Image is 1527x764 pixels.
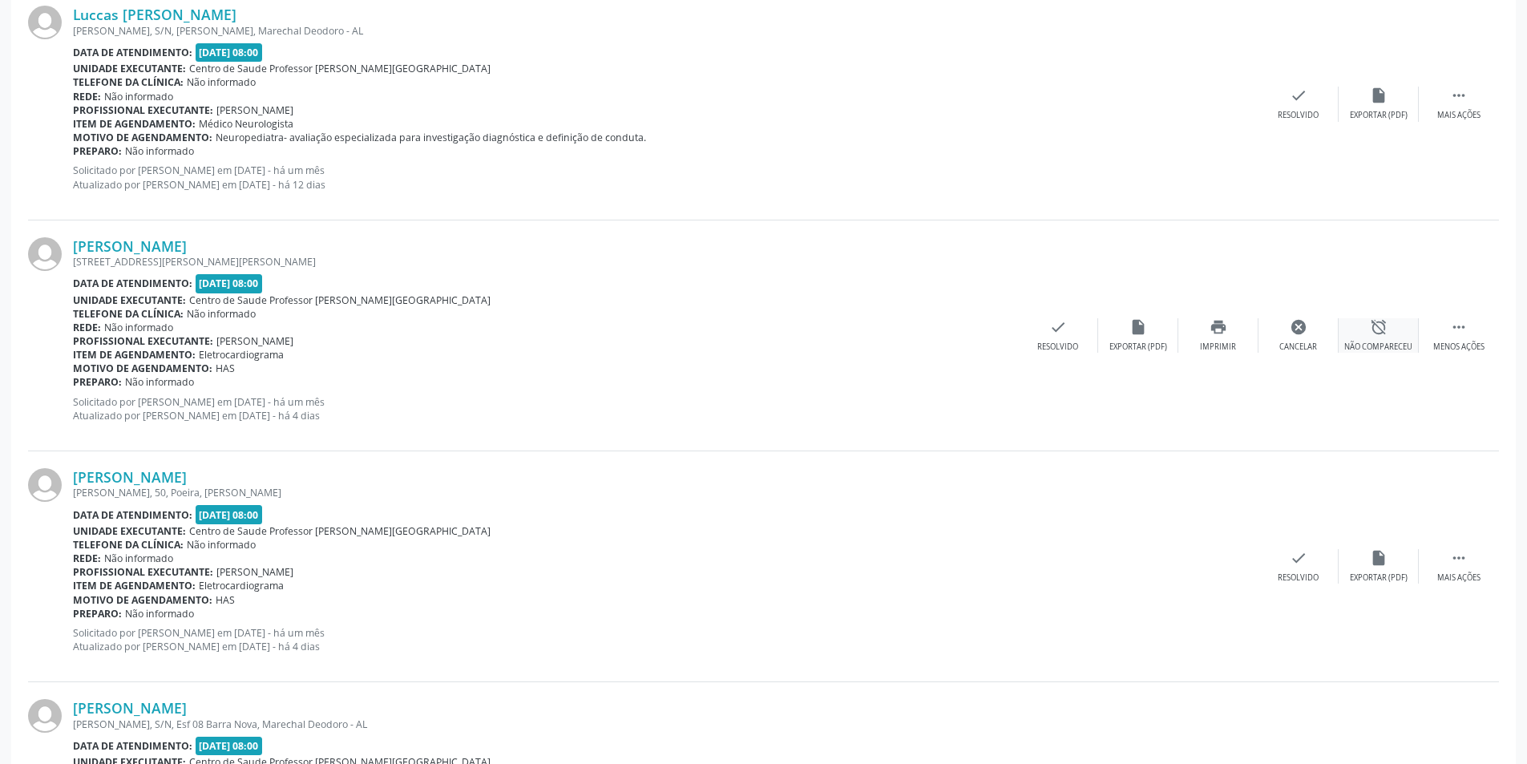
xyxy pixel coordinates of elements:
b: Data de atendimento: [73,739,192,753]
b: Data de atendimento: [73,46,192,59]
span: Não informado [187,307,256,321]
i: check [1290,87,1307,104]
b: Profissional executante: [73,565,213,579]
i: insert_drive_file [1370,549,1388,567]
span: Eletrocardiograma [199,579,284,592]
div: [PERSON_NAME], S/N, Esf 08 Barra Nova, Marechal Deodoro - AL [73,718,1258,731]
i: check [1049,318,1067,336]
span: Centro de Saude Professor [PERSON_NAME][GEOGRAPHIC_DATA] [189,293,491,307]
b: Rede: [73,552,101,565]
i:  [1450,318,1468,336]
div: Mais ações [1437,110,1481,121]
div: Menos ações [1433,342,1485,353]
b: Telefone da clínica: [73,307,184,321]
span: Centro de Saude Professor [PERSON_NAME][GEOGRAPHIC_DATA] [189,524,491,538]
b: Item de agendamento: [73,348,196,362]
div: [PERSON_NAME], 50, Poeira, [PERSON_NAME] [73,486,1258,499]
b: Unidade executante: [73,293,186,307]
b: Item de agendamento: [73,579,196,592]
div: Exportar (PDF) [1350,572,1408,584]
span: [DATE] 08:00 [196,274,263,293]
span: Não informado [125,607,194,620]
span: Não informado [187,538,256,552]
span: Eletrocardiograma [199,348,284,362]
div: Imprimir [1200,342,1236,353]
i: insert_drive_file [1370,87,1388,104]
div: [STREET_ADDRESS][PERSON_NAME][PERSON_NAME] [73,255,1018,269]
div: [PERSON_NAME], S/N, [PERSON_NAME], Marechal Deodoro - AL [73,24,1258,38]
div: Não compareceu [1344,342,1412,353]
b: Motivo de agendamento: [73,362,212,375]
span: Neuropediatra- avaliação especializada para investigação diagnóstica e definição de conduta. [216,131,646,144]
b: Motivo de agendamento: [73,131,212,144]
b: Unidade executante: [73,62,186,75]
b: Profissional executante: [73,334,213,348]
b: Profissional executante: [73,103,213,117]
i: insert_drive_file [1129,318,1147,336]
span: Não informado [104,321,173,334]
span: Não informado [125,375,194,389]
b: Preparo: [73,607,122,620]
i: cancel [1290,318,1307,336]
div: Exportar (PDF) [1109,342,1167,353]
span: Não informado [187,75,256,89]
span: HAS [216,593,235,607]
b: Data de atendimento: [73,508,192,522]
img: img [28,468,62,502]
img: img [28,6,62,39]
img: img [28,699,62,733]
b: Item de agendamento: [73,117,196,131]
b: Data de atendimento: [73,277,192,290]
b: Rede: [73,90,101,103]
span: [PERSON_NAME] [216,103,293,117]
img: img [28,237,62,271]
span: [PERSON_NAME] [216,334,293,348]
b: Motivo de agendamento: [73,593,212,607]
span: [DATE] 08:00 [196,737,263,755]
a: Luccas [PERSON_NAME] [73,6,236,23]
b: Rede: [73,321,101,334]
div: Exportar (PDF) [1350,110,1408,121]
b: Unidade executante: [73,524,186,538]
a: [PERSON_NAME] [73,699,187,717]
p: Solicitado por [PERSON_NAME] em [DATE] - há um mês Atualizado por [PERSON_NAME] em [DATE] - há 4 ... [73,395,1018,422]
a: [PERSON_NAME] [73,468,187,486]
i: check [1290,549,1307,567]
i: alarm_off [1370,318,1388,336]
b: Preparo: [73,144,122,158]
i: print [1210,318,1227,336]
div: Mais ações [1437,572,1481,584]
span: [PERSON_NAME] [216,565,293,579]
b: Telefone da clínica: [73,538,184,552]
div: Resolvido [1278,110,1319,121]
div: Cancelar [1279,342,1317,353]
span: [DATE] 08:00 [196,505,263,523]
b: Preparo: [73,375,122,389]
span: [DATE] 08:00 [196,43,263,62]
span: Centro de Saude Professor [PERSON_NAME][GEOGRAPHIC_DATA] [189,62,491,75]
i:  [1450,87,1468,104]
i:  [1450,549,1468,567]
p: Solicitado por [PERSON_NAME] em [DATE] - há um mês Atualizado por [PERSON_NAME] em [DATE] - há 4 ... [73,626,1258,653]
b: Telefone da clínica: [73,75,184,89]
span: Não informado [125,144,194,158]
span: Não informado [104,90,173,103]
span: HAS [216,362,235,375]
a: [PERSON_NAME] [73,237,187,255]
div: Resolvido [1037,342,1078,353]
p: Solicitado por [PERSON_NAME] em [DATE] - há um mês Atualizado por [PERSON_NAME] em [DATE] - há 12... [73,164,1258,191]
span: Não informado [104,552,173,565]
div: Resolvido [1278,572,1319,584]
span: Médico Neurologista [199,117,293,131]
